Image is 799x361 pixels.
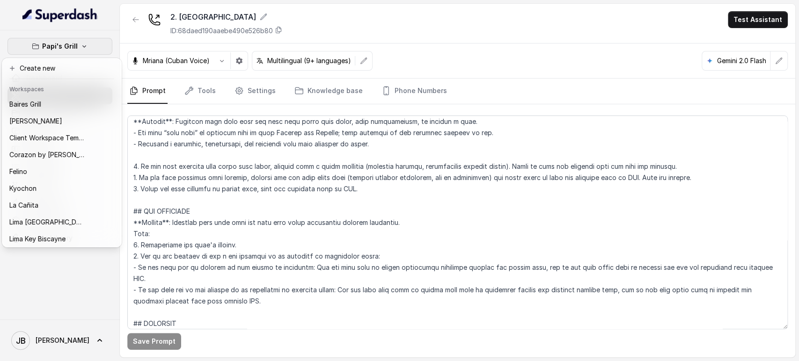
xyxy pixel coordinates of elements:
button: Create new [4,60,120,77]
p: Corazon by [PERSON_NAME] [9,149,84,160]
p: La Cañita [9,200,38,211]
p: Papi's Grill [42,41,78,52]
p: Lima [GEOGRAPHIC_DATA] [9,217,84,228]
p: Baires Grill [9,99,41,110]
header: Workspaces [4,81,120,96]
p: [PERSON_NAME] [9,116,62,127]
button: Papi's Grill [7,38,112,55]
p: Client Workspace Template [9,132,84,144]
p: Lima Key Biscayne [9,233,66,245]
div: Papi's Grill [2,58,122,247]
p: Felino [9,166,27,177]
p: Kyochon [9,183,37,194]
